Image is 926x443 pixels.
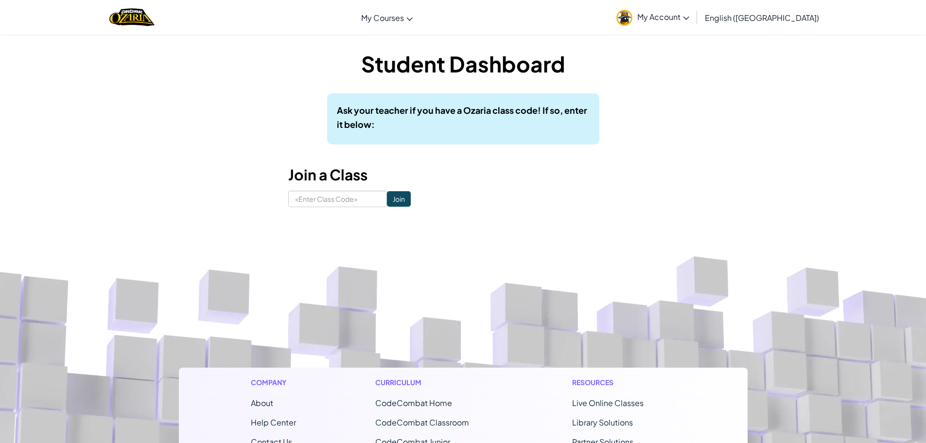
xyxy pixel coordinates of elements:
img: avatar [616,10,632,26]
b: Ask your teacher if you have a Ozaria class code! If so, enter it below: [337,105,587,130]
a: Ozaria by CodeCombat logo [109,7,155,27]
a: Live Online Classes [572,398,644,408]
img: Home [109,7,155,27]
span: My Courses [361,13,404,23]
span: English ([GEOGRAPHIC_DATA]) [705,13,819,23]
a: Library Solutions [572,417,633,427]
a: My Courses [356,4,418,31]
h1: Resources [572,377,676,388]
a: English ([GEOGRAPHIC_DATA]) [700,4,824,31]
a: Help Center [251,417,296,427]
h1: Curriculum [375,377,493,388]
input: Join [387,191,411,207]
h1: Company [251,377,296,388]
h3: Join a Class [288,164,638,186]
input: <Enter Class Code> [288,191,387,207]
a: About [251,398,273,408]
span: My Account [637,12,689,22]
span: CodeCombat Home [375,398,452,408]
a: CodeCombat Classroom [375,417,469,427]
a: My Account [612,2,694,33]
h1: Student Dashboard [288,49,638,79]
